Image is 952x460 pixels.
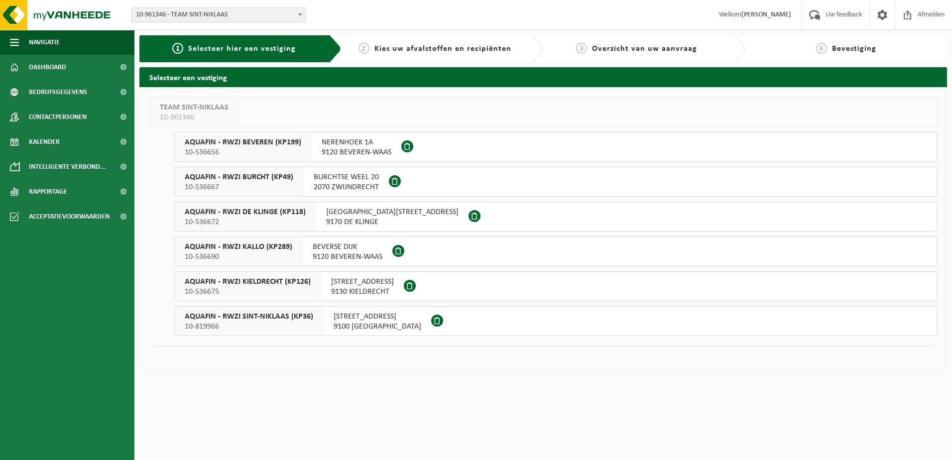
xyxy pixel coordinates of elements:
[185,277,311,287] span: AQUAFIN - RWZI KIELDRECHT (KP126)
[188,45,296,53] span: Selecteer hier een vestiging
[131,7,306,22] span: 10-961346 - TEAM SINT-NIKLAAS
[185,217,306,227] span: 10-536672
[314,182,379,192] span: 2070 ZWIJNDRECHT
[322,147,391,157] span: 9120 BEVEREN-WAAS
[832,45,876,53] span: Bevestiging
[741,11,791,18] strong: [PERSON_NAME]
[172,43,183,54] span: 1
[313,252,382,262] span: 9120 BEVEREN-WAAS
[326,217,459,227] span: 9170 DE KLINGE
[331,277,394,287] span: [STREET_ADDRESS]
[185,322,313,332] span: 10-819966
[185,182,293,192] span: 10-536667
[334,322,421,332] span: 9100 [GEOGRAPHIC_DATA]
[185,172,293,182] span: AQUAFIN - RWZI BURCHT (KP49)
[139,67,947,87] h2: Selecteer een vestiging
[29,204,110,229] span: Acceptatievoorwaarden
[174,202,937,231] button: AQUAFIN - RWZI DE KLINGE (KP118) 10-536672 [GEOGRAPHIC_DATA][STREET_ADDRESS]9170 DE KLINGE
[29,179,67,204] span: Rapportage
[576,43,587,54] span: 3
[592,45,697,53] span: Overzicht van uw aanvraag
[29,105,87,129] span: Contactpersonen
[816,43,827,54] span: 4
[29,55,66,80] span: Dashboard
[160,103,229,113] span: TEAM SINT-NIKLAAS
[132,8,305,22] span: 10-961346 - TEAM SINT-NIKLAAS
[174,236,937,266] button: AQUAFIN - RWZI KALLO (KP289) 10-536690 BEVERSE DIJK9120 BEVEREN-WAAS
[314,172,379,182] span: BURCHTSE WEEL 20
[334,312,421,322] span: [STREET_ADDRESS]
[174,306,937,336] button: AQUAFIN - RWZI SINT-NIKLAAS (KP36) 10-819966 [STREET_ADDRESS]9100 [GEOGRAPHIC_DATA]
[160,113,229,122] span: 10-961346
[174,132,937,162] button: AQUAFIN - RWZI BEVEREN (KP199) 10-536656 NERENHOEK 1A9120 BEVEREN-WAAS
[174,167,937,197] button: AQUAFIN - RWZI BURCHT (KP49) 10-536667 BURCHTSE WEEL 202070 ZWIJNDRECHT
[326,207,459,217] span: [GEOGRAPHIC_DATA][STREET_ADDRESS]
[374,45,511,53] span: Kies uw afvalstoffen en recipiënten
[29,154,106,179] span: Intelligente verbond...
[185,137,301,147] span: AQUAFIN - RWZI BEVEREN (KP199)
[358,43,369,54] span: 2
[185,147,301,157] span: 10-536656
[313,242,382,252] span: BEVERSE DIJK
[29,129,60,154] span: Kalender
[29,30,60,55] span: Navigatie
[185,242,292,252] span: AQUAFIN - RWZI KALLO (KP289)
[29,80,87,105] span: Bedrijfsgegevens
[185,287,311,297] span: 10-536675
[174,271,937,301] button: AQUAFIN - RWZI KIELDRECHT (KP126) 10-536675 [STREET_ADDRESS]9130 KIELDRECHT
[185,252,292,262] span: 10-536690
[185,312,313,322] span: AQUAFIN - RWZI SINT-NIKLAAS (KP36)
[331,287,394,297] span: 9130 KIELDRECHT
[322,137,391,147] span: NERENHOEK 1A
[185,207,306,217] span: AQUAFIN - RWZI DE KLINGE (KP118)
